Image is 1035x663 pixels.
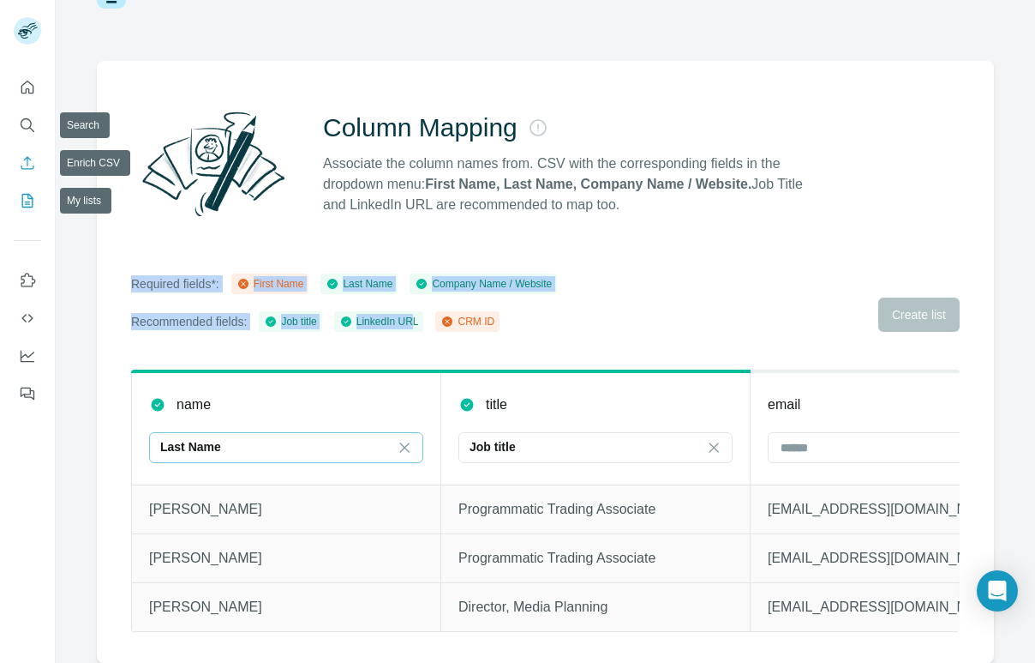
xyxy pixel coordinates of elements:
[425,177,751,191] strong: First Name, Last Name, Company Name / Website.
[14,378,41,409] button: Feedback
[458,597,733,618] p: Director, Media Planning
[323,112,517,143] h2: Column Mapping
[458,548,733,569] p: Programmatic Trading Associate
[131,102,296,226] img: Surfe Illustration - Column Mapping
[131,313,247,330] p: Recommended fields:
[14,341,41,371] button: Dashboard
[264,314,316,329] div: Job title
[415,276,552,292] div: Company Name / Website
[440,314,494,329] div: CRM ID
[14,148,41,178] button: Enrich CSV
[149,548,423,569] p: [PERSON_NAME]
[14,303,41,334] button: Use Surfe API
[470,438,516,455] p: Job title
[486,395,507,415] p: title
[339,314,419,329] div: LinkedIn URL
[977,570,1018,612] div: Open Intercom Messenger
[149,499,423,520] p: [PERSON_NAME]
[14,72,41,103] button: Quick start
[768,395,800,415] p: email
[14,185,41,216] button: My lists
[14,265,41,296] button: Use Surfe on LinkedIn
[131,275,219,292] p: Required fields*:
[176,395,211,415] p: name
[326,276,392,292] div: Last Name
[149,597,423,618] p: [PERSON_NAME]
[14,110,41,141] button: Search
[323,154,818,215] p: Associate the column names from. CSV with the corresponding fields in the dropdown menu: Job Titl...
[236,276,304,292] div: First Name
[160,438,221,455] p: Last Name
[458,499,733,520] p: Programmatic Trading Associate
